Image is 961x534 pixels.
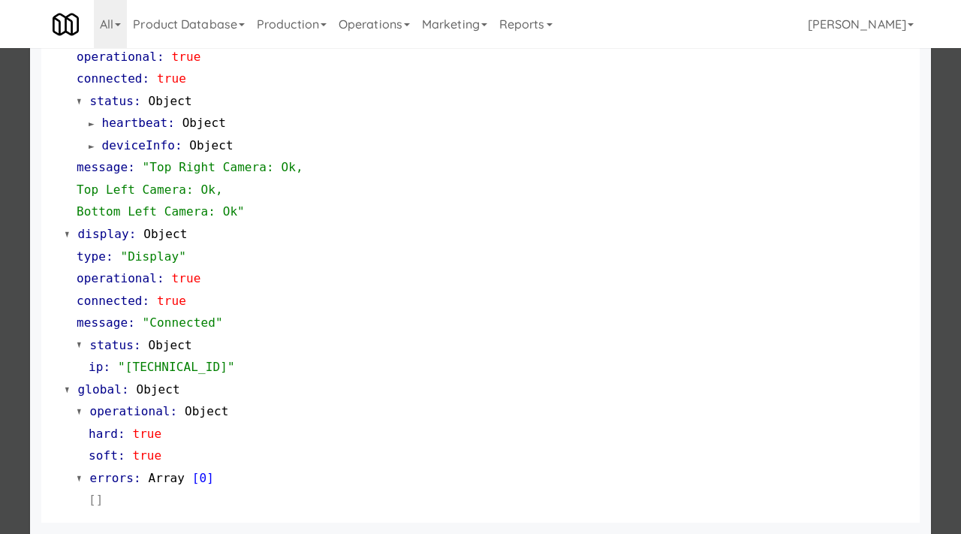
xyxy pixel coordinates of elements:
span: ] [206,471,214,485]
span: operational [77,50,157,64]
span: status [90,94,134,108]
span: : [128,315,135,330]
span: Object [185,404,228,418]
span: true [132,448,161,463]
span: : [118,427,125,441]
span: : [143,294,150,308]
span: : [157,50,164,64]
span: errors [90,471,134,485]
span: operational [77,271,157,285]
span: Array [148,471,185,485]
span: Object [189,138,233,152]
img: Micromart [53,11,79,38]
span: Object [136,382,179,397]
span: soft [89,448,118,463]
span: : [122,382,129,397]
span: message [77,315,128,330]
span: Object [182,116,226,130]
span: ip [89,360,103,374]
span: : [103,360,110,374]
span: hard [89,427,118,441]
span: deviceInfo [102,138,175,152]
span: true [172,271,201,285]
span: connected [77,294,143,308]
span: connected [77,71,143,86]
span: : [128,160,135,174]
span: : [143,71,150,86]
span: : [157,271,164,285]
span: : [170,404,178,418]
span: Object [148,94,191,108]
span: true [132,427,161,441]
span: true [172,50,201,64]
span: "Connected" [143,315,223,330]
span: Object [143,227,187,241]
span: : [134,338,141,352]
span: "Top Right Camera: Ok, Top Left Camera: Ok, Bottom Left Camera: Ok" [77,160,303,219]
span: "[TECHNICAL_ID]" [118,360,235,374]
span: [ [192,471,200,485]
span: Object [148,338,191,352]
span: : [175,138,182,152]
span: : [129,227,137,241]
span: true [157,71,186,86]
span: type [77,249,106,264]
span: status [90,338,134,352]
span: heartbeat [102,116,168,130]
span: : [134,94,141,108]
span: : [118,448,125,463]
span: message [77,160,128,174]
span: : [106,249,113,264]
span: : [167,116,175,130]
span: "Display" [120,249,186,264]
span: 0 [200,471,207,485]
span: operational [90,404,170,418]
span: : [134,471,141,485]
span: display [78,227,129,241]
span: global [78,382,122,397]
span: true [157,294,186,308]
